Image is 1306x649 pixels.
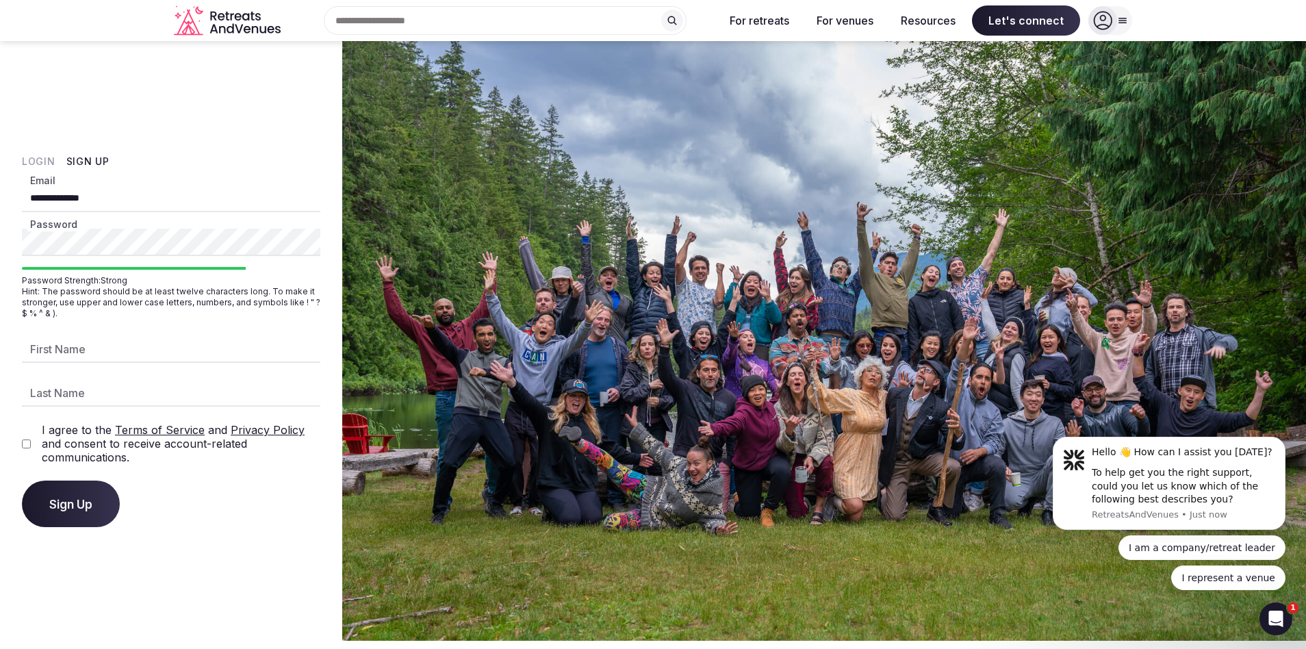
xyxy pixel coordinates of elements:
button: Sign Up [22,481,120,527]
svg: Retreats and Venues company logo [174,5,283,36]
span: Sign Up [49,497,92,511]
button: Login [22,155,55,168]
span: 1 [1288,602,1298,613]
button: For retreats [719,5,800,36]
a: Visit the homepage [174,5,283,36]
a: Terms of Service [115,423,205,437]
button: Sign Up [66,155,110,168]
iframe: Intercom live chat [1259,602,1292,635]
img: My Account Background [342,41,1306,641]
iframe: Intercom notifications message [1032,424,1306,598]
span: Let's connect [972,5,1080,36]
button: For venues [806,5,884,36]
label: Password [27,218,80,231]
label: I agree to the and and consent to receive account-related communications. [42,423,320,464]
button: Resources [890,5,966,36]
span: Hint: The password should be at least twelve characters long. To make it stronger, use upper and ... [22,286,320,319]
a: Privacy Policy [231,423,305,437]
span: Password Strength: Strong [22,275,320,286]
